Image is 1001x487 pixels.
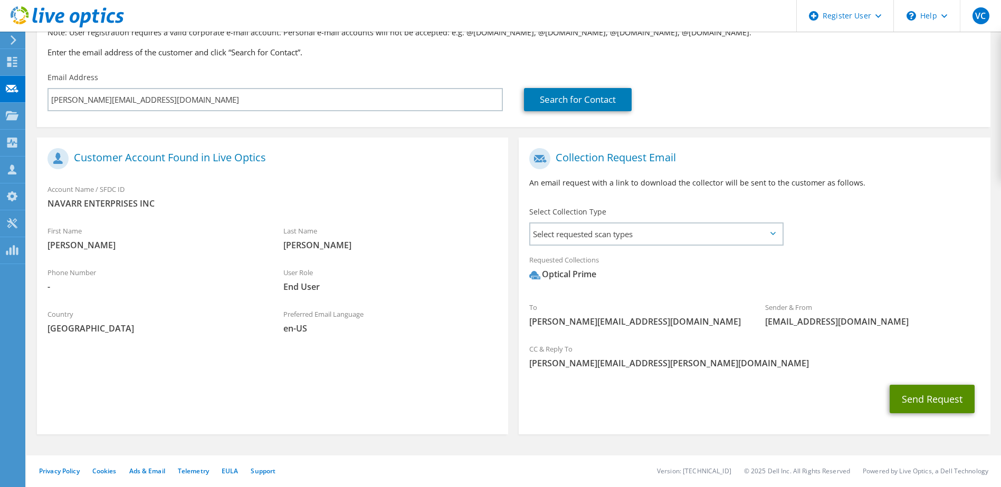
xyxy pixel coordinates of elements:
span: [PERSON_NAME][EMAIL_ADDRESS][PERSON_NAME][DOMAIN_NAME] [529,357,979,369]
span: VC [973,7,989,24]
a: Ads & Email [129,466,165,475]
div: CC & Reply To [519,338,990,374]
span: NAVARR ENTERPRISES INC [47,198,498,209]
div: Sender & From [755,296,990,333]
a: EULA [222,466,238,475]
div: Account Name / SFDC ID [37,178,508,215]
a: Search for Contact [524,88,632,111]
a: Privacy Policy [39,466,80,475]
span: End User [283,281,498,293]
span: Select requested scan types [530,223,781,245]
button: Send Request [890,385,975,413]
label: Email Address [47,72,98,83]
div: Country [37,303,273,339]
span: en-US [283,323,498,334]
span: [PERSON_NAME] [47,239,262,251]
div: First Name [37,220,273,256]
span: [GEOGRAPHIC_DATA] [47,323,262,334]
label: Select Collection Type [529,207,606,217]
li: © 2025 Dell Inc. All Rights Reserved [744,466,850,475]
div: Preferred Email Language [273,303,509,339]
span: [EMAIL_ADDRESS][DOMAIN_NAME] [765,316,980,327]
div: Last Name [273,220,509,256]
p: Note: User registration requires a valid corporate e-mail account. Personal e-mail accounts will ... [47,27,980,38]
p: An email request with a link to download the collector will be sent to the customer as follows. [529,177,979,189]
svg: \n [907,11,916,21]
div: Optical Prime [529,268,596,280]
a: Cookies [92,466,117,475]
div: User Role [273,261,509,298]
h1: Customer Account Found in Live Optics [47,148,492,169]
span: [PERSON_NAME][EMAIL_ADDRESS][DOMAIN_NAME] [529,316,744,327]
h1: Collection Request Email [529,148,974,169]
div: To [519,296,755,333]
h3: Enter the email address of the customer and click “Search for Contact”. [47,46,980,58]
span: [PERSON_NAME] [283,239,498,251]
li: Version: [TECHNICAL_ID] [657,466,731,475]
div: Phone Number [37,261,273,298]
li: Powered by Live Optics, a Dell Technology [863,466,988,475]
a: Telemetry [178,466,209,475]
a: Support [251,466,275,475]
div: Requested Collections [519,249,990,291]
span: - [47,281,262,293]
